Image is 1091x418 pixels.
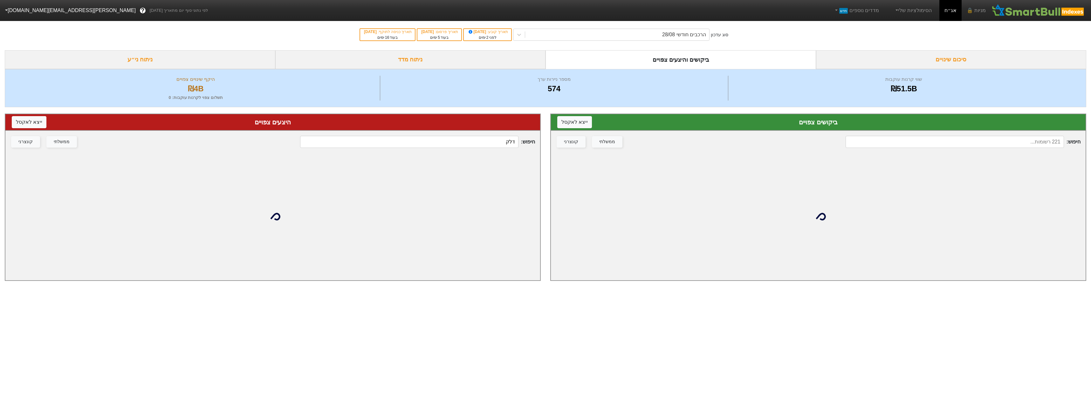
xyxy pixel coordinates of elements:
[486,35,489,40] span: 2
[564,138,578,145] div: קונצרני
[363,35,412,40] div: בעוד ימים
[421,30,435,34] span: [DATE]
[46,136,77,148] button: ממשלתי
[811,209,826,224] img: loading...
[846,136,1064,148] input: 221 רשומות...
[557,136,586,148] button: קונצרני
[421,35,458,40] div: בעוד ימים
[141,6,144,15] span: ?
[592,136,622,148] button: ממשלתי
[150,7,208,14] span: לפי נתוני סוף יום מתאריך [DATE]
[300,136,518,148] input: 359 רשומות...
[557,116,592,128] button: ייצא לאקסל
[382,83,726,94] div: 574
[18,138,33,145] div: קונצרני
[13,94,378,101] div: תשלום צפוי לקרנות עוקבות : 0
[467,35,508,40] div: לפני ימים
[5,50,275,69] div: ניתוח ני״ע
[468,30,487,34] span: [DATE]
[385,35,389,40] span: 16
[599,138,615,145] div: ממשלתי
[839,8,848,14] span: חדש
[816,50,1087,69] div: סיכום שינויים
[846,136,1081,148] span: חיפוש :
[730,83,1078,94] div: ₪51.5B
[12,117,534,127] div: היצעים צפויים
[265,209,280,224] img: loading...
[991,4,1086,17] img: SmartBull
[557,117,1079,127] div: ביקושים צפויים
[275,50,546,69] div: ניתוח מדד
[13,76,378,83] div: היקף שינויים צפויים
[382,76,726,83] div: מספר ניירות ערך
[662,31,706,38] div: הרכבים חודשי 28/08
[545,50,816,69] div: ביקושים והיצעים צפויים
[12,116,46,128] button: ייצא לאקסל
[831,4,882,17] a: מדדים נוספיםחדש
[467,29,508,35] div: תאריך קובע :
[892,4,934,17] a: הסימולציות שלי
[13,83,378,94] div: ₪4B
[300,136,535,148] span: חיפוש :
[54,138,70,145] div: ממשלתי
[711,31,728,38] div: סוג עדכון
[421,29,458,35] div: תאריך פרסום :
[364,30,378,34] span: [DATE]
[730,76,1078,83] div: שווי קרנות עוקבות
[438,35,440,40] span: 5
[363,29,412,35] div: תאריך כניסה לתוקף :
[11,136,40,148] button: קונצרני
